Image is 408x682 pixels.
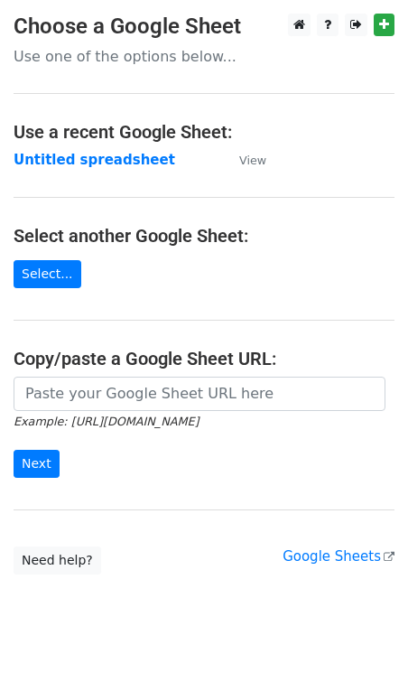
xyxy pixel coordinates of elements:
[239,154,266,167] small: View
[221,152,266,168] a: View
[283,548,394,565] a: Google Sheets
[14,348,394,369] h4: Copy/paste a Google Sheet URL:
[14,450,60,478] input: Next
[14,225,394,247] h4: Select another Google Sheet:
[14,415,199,428] small: Example: [URL][DOMAIN_NAME]
[14,260,81,288] a: Select...
[14,377,385,411] input: Paste your Google Sheet URL here
[14,47,394,66] p: Use one of the options below...
[14,14,394,40] h3: Choose a Google Sheet
[14,121,394,143] h4: Use a recent Google Sheet:
[14,547,101,575] a: Need help?
[14,152,175,168] a: Untitled spreadsheet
